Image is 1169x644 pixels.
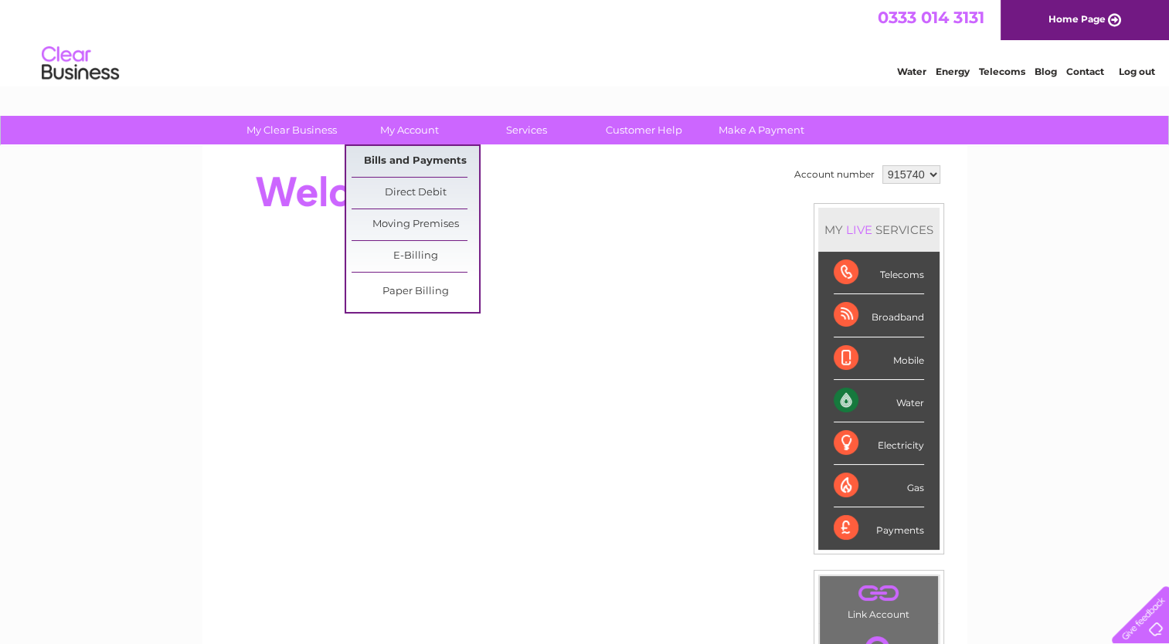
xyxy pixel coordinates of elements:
[878,8,984,27] a: 0333 014 3131
[818,208,940,252] div: MY SERVICES
[936,66,970,77] a: Energy
[698,116,825,144] a: Make A Payment
[352,146,479,177] a: Bills and Payments
[834,337,924,380] div: Mobile
[834,294,924,337] div: Broadband
[345,116,473,144] a: My Account
[352,209,479,240] a: Moving Premises
[352,276,479,307] a: Paper Billing
[463,116,590,144] a: Services
[897,66,926,77] a: Water
[843,222,875,237] div: LIVE
[352,178,479,208] a: Direct Debit
[220,8,950,75] div: Clear Business is a trading name of Verastar Limited (registered in [GEOGRAPHIC_DATA] No. 3667643...
[41,40,120,87] img: logo.png
[1066,66,1104,77] a: Contact
[790,161,878,188] td: Account number
[979,66,1025,77] a: Telecoms
[834,252,924,294] div: Telecoms
[1118,66,1154,77] a: Log out
[834,422,924,465] div: Electricity
[819,575,939,624] td: Link Account
[228,116,355,144] a: My Clear Business
[834,380,924,422] div: Water
[834,465,924,507] div: Gas
[824,580,934,607] a: .
[834,507,924,549] div: Payments
[580,116,708,144] a: Customer Help
[352,241,479,272] a: E-Billing
[1035,66,1057,77] a: Blog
